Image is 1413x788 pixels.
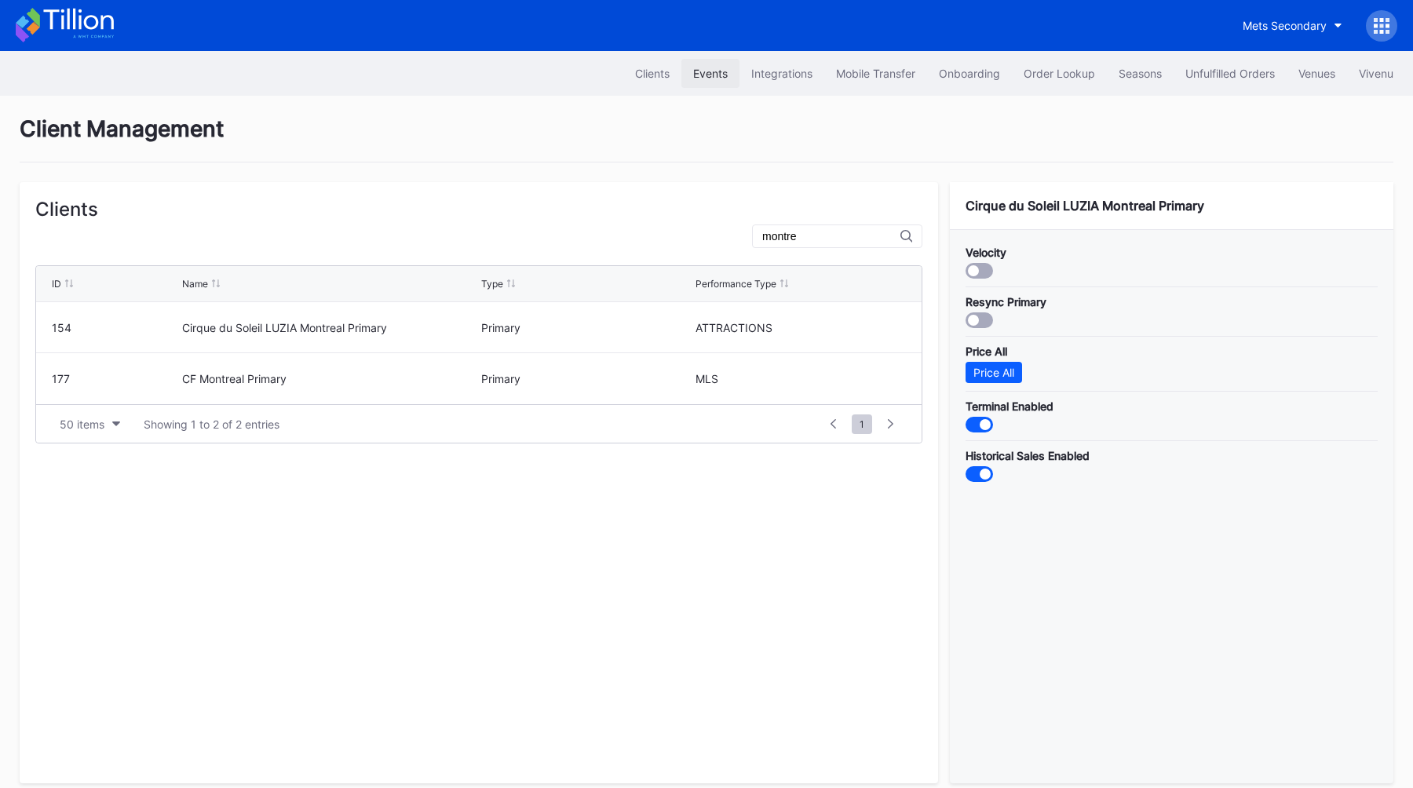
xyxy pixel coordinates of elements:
div: ATTRACTIONS [696,321,906,334]
div: Type [481,278,503,290]
div: Mets Secondary [1243,19,1327,32]
div: Historical Sales Enabled [966,449,1378,462]
button: Mobile Transfer [824,59,927,88]
button: Venues [1287,59,1347,88]
input: Client [762,230,900,243]
div: Venues [1298,67,1335,80]
div: Cirque du Soleil LUZIA Montreal Primary [182,321,477,334]
button: Vivenu [1347,59,1405,88]
div: Order Lookup [1024,67,1095,80]
div: Onboarding [939,67,1000,80]
button: Order Lookup [1012,59,1107,88]
div: Seasons [1119,67,1162,80]
button: Events [681,59,739,88]
div: 177 [52,372,178,385]
button: Mets Secondary [1231,11,1354,40]
div: Clients [635,67,670,80]
div: Events [693,67,728,80]
div: Clients [35,198,922,221]
div: Primary [481,321,692,334]
div: Showing 1 to 2 of 2 entries [144,418,279,431]
div: Cirque du Soleil LUZIA Montreal Primary [966,198,1378,213]
div: Terminal Enabled [966,399,1378,413]
button: Integrations [739,59,824,88]
div: Resync Primary [966,295,1378,308]
div: ID [52,278,61,290]
div: Price All [966,345,1378,358]
div: Price All [973,366,1014,379]
div: Mobile Transfer [836,67,915,80]
div: MLS [696,372,906,385]
div: 50 items [60,418,104,431]
div: Client Management [20,115,1393,162]
button: 50 items [52,414,128,435]
button: Price All [966,362,1022,383]
div: Vivenu [1359,67,1393,80]
button: Clients [623,59,681,88]
div: CF Montreal Primary [182,372,477,385]
button: Onboarding [927,59,1012,88]
span: 1 [852,414,872,434]
button: Unfulfilled Orders [1174,59,1287,88]
button: Seasons [1107,59,1174,88]
div: 154 [52,321,178,334]
div: Name [182,278,208,290]
div: Velocity [966,246,1378,259]
div: Primary [481,372,692,385]
div: Unfulfilled Orders [1185,67,1275,80]
div: Performance Type [696,278,776,290]
div: Integrations [751,67,812,80]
